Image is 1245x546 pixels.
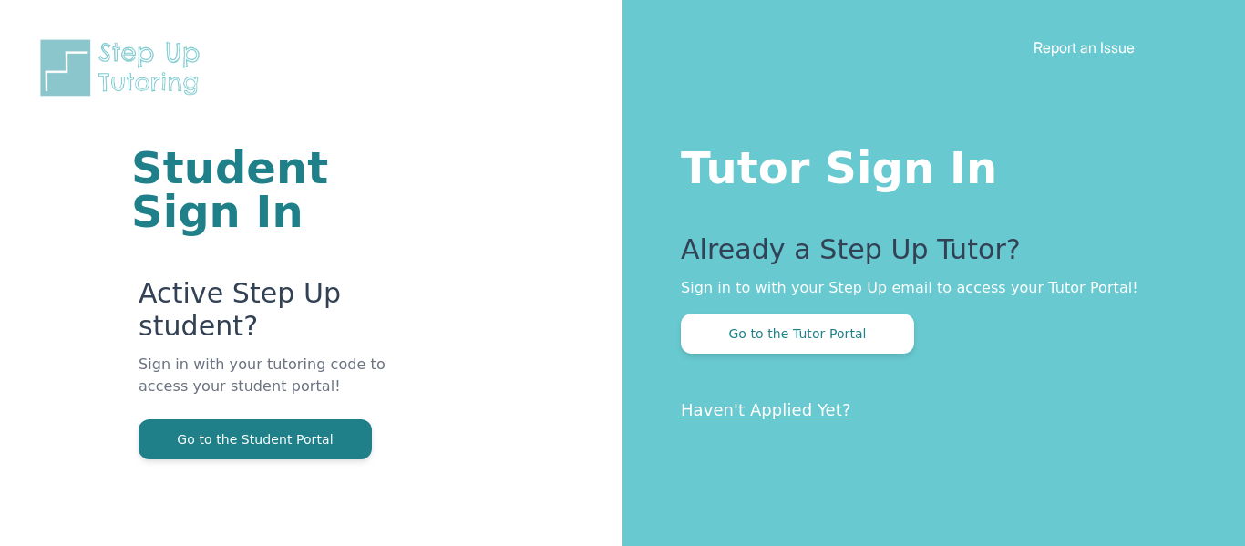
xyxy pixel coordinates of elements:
[681,233,1172,277] p: Already a Step Up Tutor?
[139,419,372,459] button: Go to the Student Portal
[681,400,851,419] a: Haven't Applied Yet?
[139,277,404,354] p: Active Step Up student?
[681,314,914,354] button: Go to the Tutor Portal
[1034,38,1135,57] a: Report an Issue
[131,146,404,233] h1: Student Sign In
[36,36,211,99] img: Step Up Tutoring horizontal logo
[139,430,372,448] a: Go to the Student Portal
[139,354,404,419] p: Sign in with your tutoring code to access your student portal!
[681,277,1172,299] p: Sign in to with your Step Up email to access your Tutor Portal!
[681,325,914,342] a: Go to the Tutor Portal
[681,139,1172,190] h1: Tutor Sign In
